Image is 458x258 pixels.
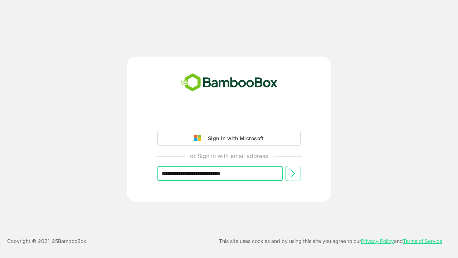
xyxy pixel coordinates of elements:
[154,111,304,126] iframe: Sign in with Google Button
[204,134,264,143] div: Sign in with Microsoft
[177,71,282,95] img: bamboobox
[190,152,268,160] p: or Sign in with email address
[361,238,394,244] a: Privacy Policy
[157,131,301,146] button: Sign in with Microsoft
[403,238,442,244] a: Terms of Service
[194,135,204,142] img: google
[219,237,442,245] p: This site uses cookies and by using this site you agree to our and
[7,237,86,245] p: Copyright © 2021- 25 BambooBox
